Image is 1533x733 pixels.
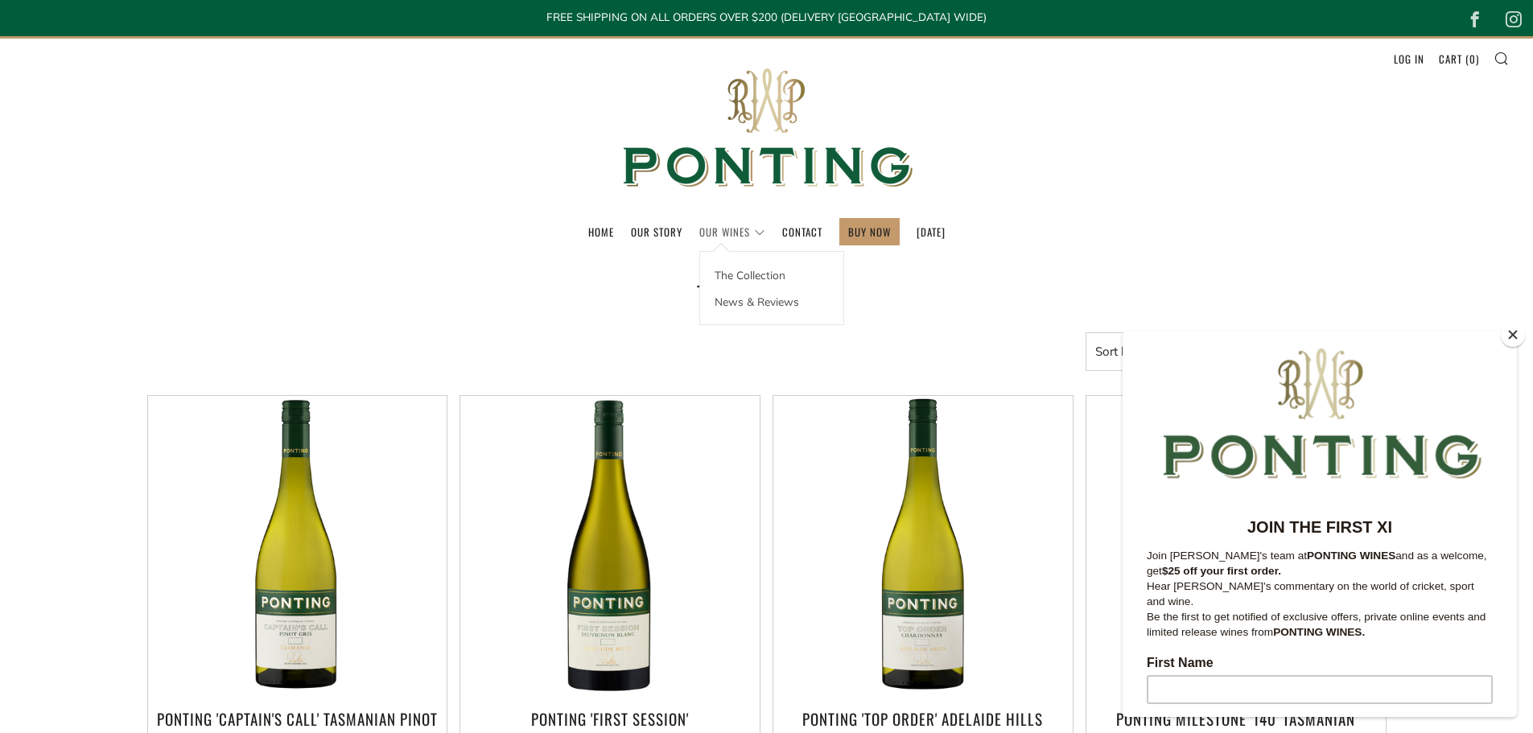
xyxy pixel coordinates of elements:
button: Close [1501,323,1525,347]
a: Our Wines [699,219,765,245]
p: Join [PERSON_NAME]'s team at and as a welcome, get [24,217,370,248]
p: Be the first to get notified of exclusive offers, private online events and limited release wines... [24,278,370,309]
strong: PONTING WINES. [150,295,242,307]
a: [DATE] [917,219,946,245]
a: Log in [1394,46,1424,72]
p: Hear [PERSON_NAME]'s commentary on the world of cricket, sport and wine. [24,248,370,278]
label: Email [24,460,370,480]
strong: JOIN THE FIRST XI [125,187,270,205]
img: Ponting Wines [606,39,928,218]
label: Last Name [24,393,370,412]
a: Home [588,219,614,245]
a: Contact [782,219,822,245]
a: Our Story [631,219,682,245]
a: News & Reviews [700,288,843,315]
a: BUY NOW [848,219,891,245]
label: First Name [24,325,370,344]
span: 0 [1469,51,1476,67]
span: We will send you a confirmation email to subscribe. I agree to sign up to the Ponting Wines newsl... [24,576,361,646]
a: The Collection [700,261,843,288]
a: Cart (0) [1439,46,1479,72]
strong: $25 off your first order. [39,234,159,246]
h1: The Collection [525,275,1008,313]
strong: PONTING WINES [184,219,273,231]
input: Subscribe [24,528,370,557]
